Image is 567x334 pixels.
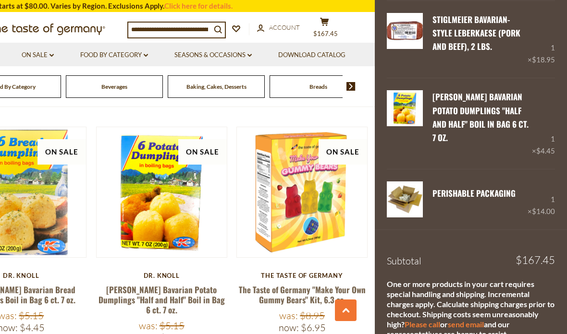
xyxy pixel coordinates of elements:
a: Click here for details. [164,1,233,10]
a: The Taste of Germany "Make Your Own Gummy Bears" Kit, 6.3 oz. [239,284,366,306]
img: The Taste of Germany "Make Your Own Gummy Bears" Kit, 6.3 oz. [237,127,367,257]
img: next arrow [346,82,356,91]
a: Seasons & Occasions [174,50,252,60]
img: Dr. Knoll Bavarian Potato Dumplings "Half and Half" Boil in Bag 6 ct. 7 oz. [387,90,423,126]
span: $14.00 [532,207,555,215]
a: [PERSON_NAME] Bavarian Potato Dumplings "Half and Half" Boil in Bag 6 ct. 7 oz. [99,284,225,316]
div: 1 × [532,90,555,157]
a: PERISHABLE Packaging [432,187,516,199]
span: $167.45 [313,30,338,37]
span: $5.15 [160,320,185,332]
a: send email [448,320,484,329]
img: Dr. Knoll Bavarian Potato Dumplings "Half and Half" Boil in Bag 6 ct. 7 oz. [97,127,227,257]
span: $8.95 [300,310,325,322]
a: On Sale [22,50,54,60]
a: Beverages [101,83,127,90]
a: Baking, Cakes, Desserts [186,83,247,90]
a: Please call [405,320,440,329]
a: Stiglmeier Bavarian-style Leberkaese (pork and beef), 2 lbs. [432,13,520,53]
img: Stiglmeier Bavarian-style Leberkaese (pork and beef), 2 lbs. [387,13,423,49]
a: Breads [309,83,327,90]
a: Download Catalog [278,50,345,60]
label: Now: [279,322,299,334]
a: Account [257,23,300,33]
a: Stiglmeier Bavarian-style Leberkaese (pork and beef), 2 lbs. [387,13,423,66]
label: Was: [279,310,298,322]
div: 1 × [528,13,555,66]
span: $5.15 [19,310,44,322]
div: The Taste of Germany [236,272,368,279]
a: Dr. Knoll Bavarian Potato Dumplings "Half and Half" Boil in Bag 6 ct. 7 oz. [387,90,423,157]
label: Was: [139,320,158,332]
span: $4.45 [536,146,555,155]
span: Account [269,24,300,31]
span: $18.95 [532,55,555,64]
a: Food By Category [80,50,148,60]
img: PERISHABLE Packaging [387,181,423,217]
span: $4.45 [20,322,45,334]
div: 1 × [528,181,555,217]
a: [PERSON_NAME] Bavarian Potato Dumplings "Half and Half" Boil in Bag 6 ct. 7 oz. [432,91,529,143]
span: $167.45 [516,255,555,265]
button: $167.45 [310,17,339,41]
div: Dr. Knoll [96,272,227,279]
span: $6.95 [301,322,326,334]
span: Subtotal [387,255,421,267]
